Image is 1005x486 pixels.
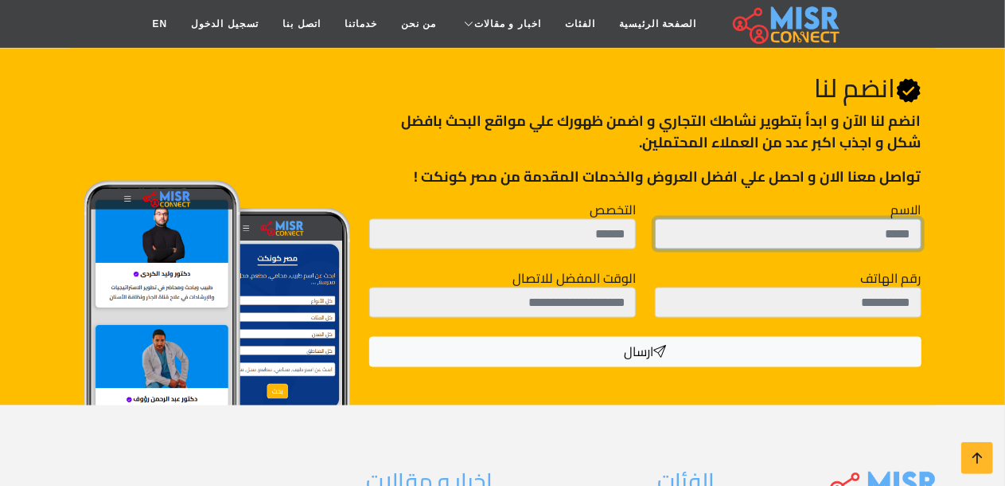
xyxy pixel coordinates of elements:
button: ارسال [369,337,921,367]
label: التخصص [590,200,636,219]
label: الوقت المفضل للاتصال [512,268,636,288]
img: Join Misr Connect [84,181,351,430]
svg: Verified account [896,78,921,104]
h2: انضم لنا [369,73,921,104]
a: الفئات [553,9,607,39]
a: تسجيل الدخول [179,9,271,39]
a: اخبار و مقالات [448,9,553,39]
label: رقم الهاتف [861,268,921,288]
p: تواصل معنا الان و احصل علي افضل العروض والخدمات المقدمة من مصر كونكت ! [369,166,921,187]
span: اخبار و مقالات [474,17,541,31]
p: انضم لنا اﻵن و ابدأ بتطوير نشاطك التجاري و اضمن ظهورك علي مواقع البحث بافضل شكل و اجذب اكبر عدد م... [369,110,921,153]
a: الصفحة الرئيسية [607,9,708,39]
a: خدماتنا [333,9,389,39]
a: من نحن [389,9,448,39]
img: main.misr_connect [733,4,839,44]
a: اتصل بنا [271,9,333,39]
a: EN [141,9,180,39]
label: الاسم [891,200,921,219]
